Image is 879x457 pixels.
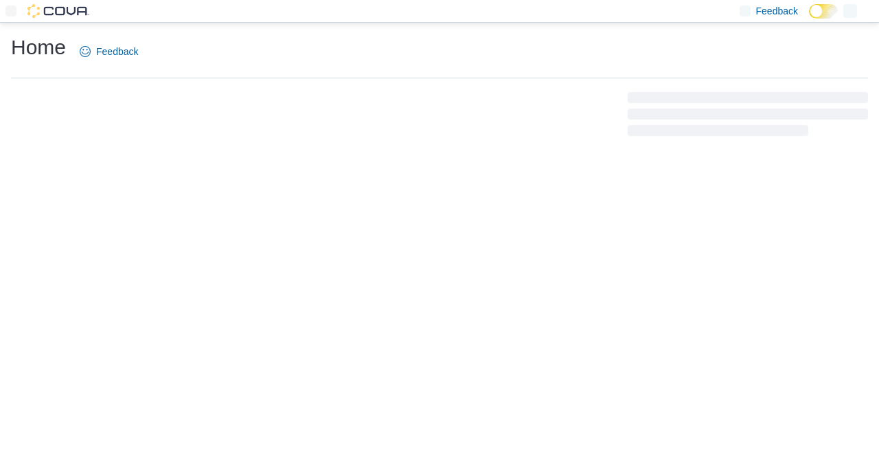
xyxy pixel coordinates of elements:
[628,95,868,139] span: Loading
[74,38,144,65] a: Feedback
[96,45,138,58] span: Feedback
[809,4,838,19] input: Dark Mode
[27,4,89,18] img: Cova
[11,34,66,61] h1: Home
[756,4,798,18] span: Feedback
